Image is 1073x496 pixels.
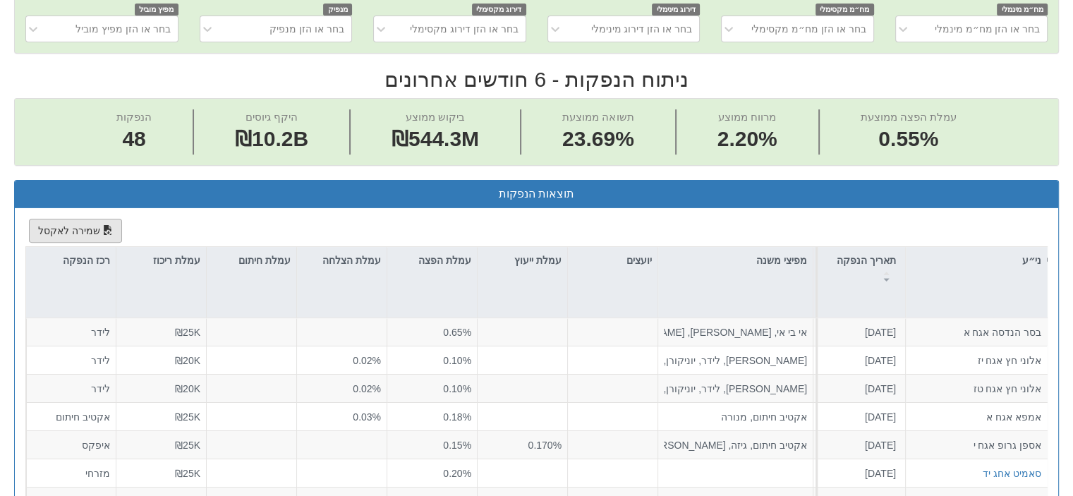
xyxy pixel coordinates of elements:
[393,466,471,480] div: 0.20%
[822,381,896,395] div: [DATE]
[751,22,866,36] div: בחר או הזן מח״מ מקסימלי
[32,466,110,480] div: מזרחי
[718,111,776,123] span: מרווח ממוצע
[568,247,657,274] div: יועצים
[483,437,562,452] div: 0.170%
[32,437,110,452] div: איפקס
[116,111,152,123] span: הנפקות
[393,325,471,339] div: 0.65%
[652,4,700,16] span: דירוג מינימלי
[911,409,1041,423] div: אמפא אגח א
[983,466,1041,480] button: סאמיט אחג יד
[303,381,381,395] div: 0.02%
[911,325,1041,339] div: בסר הנדסה אגח א
[861,111,957,123] span: עמלת הפצה ממוצעת
[175,467,200,478] span: ₪25K
[303,409,381,423] div: 0.03%
[906,247,1047,274] div: ני״ע
[32,409,110,423] div: אקטיב חיתום
[664,353,807,367] div: [PERSON_NAME], לידר, יוניקורן, קומפאס רוז, י.א.צ השקעות
[116,124,152,155] span: 48
[664,437,807,452] div: אקטיב חיתום, גיזה, [PERSON_NAME] חיתום, אוניקס קפיטל, יוניקורן, [PERSON_NAME], [PERSON_NAME]
[664,409,807,423] div: אקטיב חיתום, מנורה
[393,353,471,367] div: 0.10%
[822,325,896,339] div: [DATE]
[75,22,171,36] div: בחר או הזן מפיץ מוביל
[911,381,1041,395] div: אלוני חץ אגח טז
[664,381,807,395] div: [PERSON_NAME], לידר, יוניקורן, קומפאס רוז, י.א.צ השקעות
[32,353,110,367] div: לידר
[997,4,1048,16] span: מח״מ מינמלי
[562,124,634,155] span: 23.69%
[590,22,692,36] div: בחר או הזן דירוג מינימלי
[175,354,200,365] span: ₪20K
[175,327,200,338] span: ₪25K
[393,409,471,423] div: 0.18%
[472,4,526,16] span: דירוג מקסימלי
[32,325,110,339] div: לידר
[410,22,519,36] div: בחר או הזן דירוג מקסימלי
[25,188,1048,200] h3: תוצאות הנפקות
[822,437,896,452] div: [DATE]
[393,437,471,452] div: 0.15%
[717,124,777,155] span: 2.20%
[818,247,905,290] div: תאריך הנפקה
[816,4,874,16] span: מח״מ מקסימלי
[175,439,200,450] span: ₪25K
[323,4,352,16] span: מנפיק
[26,247,116,274] div: רכז הנפקה
[822,353,896,367] div: [DATE]
[207,247,296,274] div: עמלת חיתום
[175,411,200,422] span: ₪25K
[269,22,344,36] div: בחר או הזן מנפיק
[664,325,807,339] div: אי בי אי, [PERSON_NAME], [PERSON_NAME] קפיטל
[934,22,1040,36] div: בחר או הזן מח״מ מינמלי
[911,437,1041,452] div: אספן גרופ אגח י
[14,68,1059,91] h2: ניתוח הנפקות - 6 חודשים אחרונים
[562,111,634,123] span: תשואה ממוצעת
[175,382,200,394] span: ₪20K
[235,127,308,150] span: ₪10.2B
[393,381,471,395] div: 0.10%
[392,127,479,150] span: ₪544.3M
[116,247,206,274] div: עמלת ריכוז
[297,247,387,274] div: עמלת הצלחה
[387,247,477,274] div: עמלת הפצה
[303,353,381,367] div: 0.02%
[861,124,957,155] span: 0.55%
[135,4,178,16] span: מפיץ מוביל
[822,409,896,423] div: [DATE]
[29,219,122,243] button: שמירה לאקסל
[406,111,465,123] span: ביקוש ממוצע
[911,353,1041,367] div: אלוני חץ אגח יז
[822,466,896,480] div: [DATE]
[245,111,298,123] span: היקף גיוסים
[658,247,813,274] div: מפיצי משנה
[32,381,110,395] div: לידר
[478,247,567,274] div: עמלת ייעוץ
